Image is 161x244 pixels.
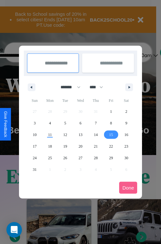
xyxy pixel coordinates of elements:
[27,152,42,164] button: 24
[119,129,134,141] button: 16
[63,129,67,141] span: 12
[63,141,67,152] span: 19
[103,95,118,106] span: Fri
[103,152,118,164] button: 29
[94,129,98,141] span: 14
[58,129,73,141] button: 12
[95,117,97,129] span: 7
[64,117,66,129] span: 5
[103,106,118,117] button: 1
[3,111,8,137] div: Give Feedback
[33,129,37,141] span: 10
[42,129,57,141] button: 11
[88,152,103,164] button: 28
[73,141,88,152] button: 20
[119,95,134,106] span: Sat
[103,117,118,129] button: 8
[49,117,51,129] span: 4
[119,152,134,164] button: 30
[125,106,127,117] span: 2
[58,95,73,106] span: Tue
[58,152,73,164] button: 26
[42,141,57,152] button: 18
[27,117,42,129] button: 3
[33,164,37,175] span: 31
[73,95,88,106] span: Wed
[88,117,103,129] button: 7
[124,129,128,141] span: 16
[109,129,113,141] span: 15
[103,129,118,141] button: 15
[27,95,42,106] span: Sun
[48,129,52,141] span: 11
[119,106,134,117] button: 2
[79,152,82,164] span: 27
[58,141,73,152] button: 19
[58,117,73,129] button: 5
[124,152,128,164] span: 30
[119,182,137,194] button: Done
[88,95,103,106] span: Thu
[119,141,134,152] button: 23
[110,117,112,129] span: 8
[33,152,37,164] span: 24
[6,222,22,238] div: Open Intercom Messenger
[88,129,103,141] button: 14
[88,141,103,152] button: 21
[73,152,88,164] button: 27
[79,129,82,141] span: 13
[94,152,98,164] span: 28
[109,141,113,152] span: 22
[110,106,112,117] span: 1
[103,141,118,152] button: 22
[124,141,128,152] span: 23
[73,129,88,141] button: 13
[125,117,127,129] span: 9
[27,129,42,141] button: 10
[119,117,134,129] button: 9
[48,152,52,164] span: 25
[109,152,113,164] span: 29
[42,117,57,129] button: 4
[80,117,81,129] span: 6
[27,164,42,175] button: 31
[34,117,36,129] span: 3
[48,141,52,152] span: 18
[94,141,98,152] span: 21
[79,141,82,152] span: 20
[42,95,57,106] span: Mon
[63,152,67,164] span: 26
[27,141,42,152] button: 17
[42,152,57,164] button: 25
[33,141,37,152] span: 17
[73,117,88,129] button: 6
